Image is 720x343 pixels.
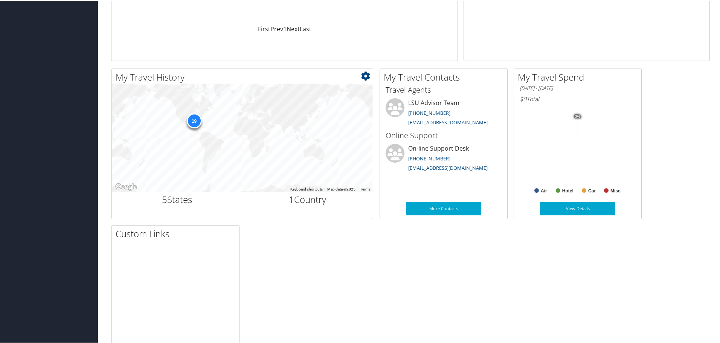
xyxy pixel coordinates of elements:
[162,192,167,205] span: 5
[287,24,300,32] a: Next
[114,181,139,191] a: Open this area in Google Maps (opens a new window)
[283,24,287,32] a: 1
[289,192,294,205] span: 1
[520,94,636,102] h6: Total
[520,84,636,91] h6: [DATE] - [DATE]
[541,188,547,193] text: Air
[386,130,502,140] h3: Online Support
[518,70,641,83] h2: My Travel Spend
[575,114,581,118] tspan: 0%
[300,24,311,32] a: Last
[382,98,505,128] li: LSU Advisor Team
[270,24,283,32] a: Prev
[114,181,139,191] img: Google
[562,188,574,193] text: Hotel
[408,164,488,171] a: [EMAIL_ADDRESS][DOMAIN_NAME]
[408,154,450,161] a: [PHONE_NUMBER]
[384,70,507,83] h2: My Travel Contacts
[520,94,526,102] span: $0
[588,188,596,193] text: Car
[408,118,488,125] a: [EMAIL_ADDRESS][DOMAIN_NAME]
[540,201,615,215] a: View Details
[610,188,621,193] text: Misc
[116,227,239,239] h2: Custom Links
[248,192,368,205] h2: Country
[360,186,371,191] a: Terms (opens in new tab)
[186,113,201,128] div: 19
[406,201,481,215] a: More Contacts
[116,70,373,83] h2: My Travel History
[386,84,502,95] h3: Travel Agents
[327,186,355,191] span: Map data ©2025
[382,143,505,174] li: On-line Support Desk
[117,192,237,205] h2: States
[408,109,450,116] a: [PHONE_NUMBER]
[290,186,323,191] button: Keyboard shortcuts
[258,24,270,32] a: First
